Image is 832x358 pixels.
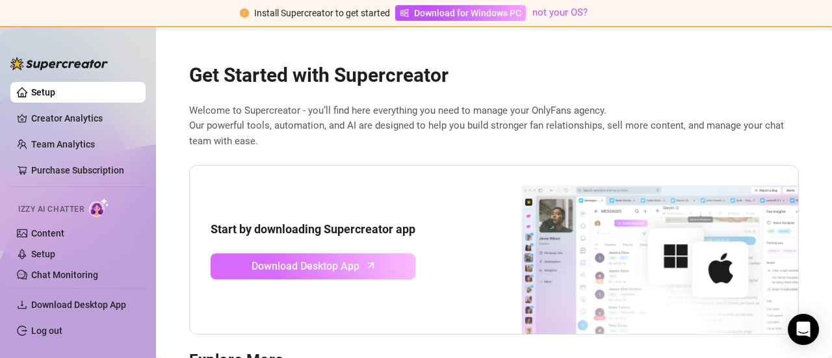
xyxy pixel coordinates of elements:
[31,270,98,280] a: Chat Monitoring
[31,228,64,238] a: Content
[31,326,62,336] a: Log out
[473,166,798,335] img: download app
[254,8,390,18] span: Install Supercreator to get started
[17,300,27,310] span: download
[89,198,109,217] img: AI Chatter
[18,203,84,216] span: Izzy AI Chatter
[252,258,359,274] span: Download Desktop App
[31,87,55,97] a: Setup
[395,5,526,21] a: Download for Windows PC
[31,160,135,181] a: Purchase Subscription
[532,6,588,18] a: not your OS?
[414,6,521,20] span: Download for Windows PC
[189,103,799,149] span: Welcome to Supercreator - you’ll find here everything you need to manage your OnlyFans agency. Ou...
[363,258,378,273] span: arrow-up
[211,222,415,236] strong: Start by downloading Supercreator app
[31,249,55,259] a: Setup
[788,314,819,345] div: Open Intercom Messenger
[211,253,415,279] a: Download Desktop Apparrow-up
[31,300,126,310] span: Download Desktop App
[240,8,249,18] span: exclamation-circle
[189,63,799,88] h2: Get Started with Supercreator
[400,8,409,18] span: windows
[10,57,108,70] img: logo-BBDzfeDw.svg
[31,108,135,129] a: Creator Analytics
[31,139,95,149] a: Team Analytics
